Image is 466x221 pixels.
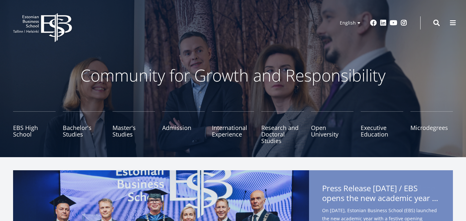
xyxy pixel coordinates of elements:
[112,111,155,144] a: Master's Studies
[380,20,387,26] a: Linkedin
[370,20,377,26] a: Facebook
[212,111,254,144] a: International Experience
[162,111,205,144] a: Admission
[410,111,453,144] a: Microdegrees
[322,193,440,203] span: opens the new academic year with the inauguration of [PERSON_NAME] [PERSON_NAME] – international ...
[60,65,406,85] p: Community for Growth and Responsibility
[63,111,105,144] a: Bachelor's Studies
[361,111,403,144] a: Executive Education
[261,111,304,144] a: Research and Doctoral Studies
[390,20,397,26] a: Youtube
[13,111,56,144] a: EBS High School
[311,111,354,144] a: Open University
[401,20,407,26] a: Instagram
[322,183,440,205] span: Press Release [DATE] / EBS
